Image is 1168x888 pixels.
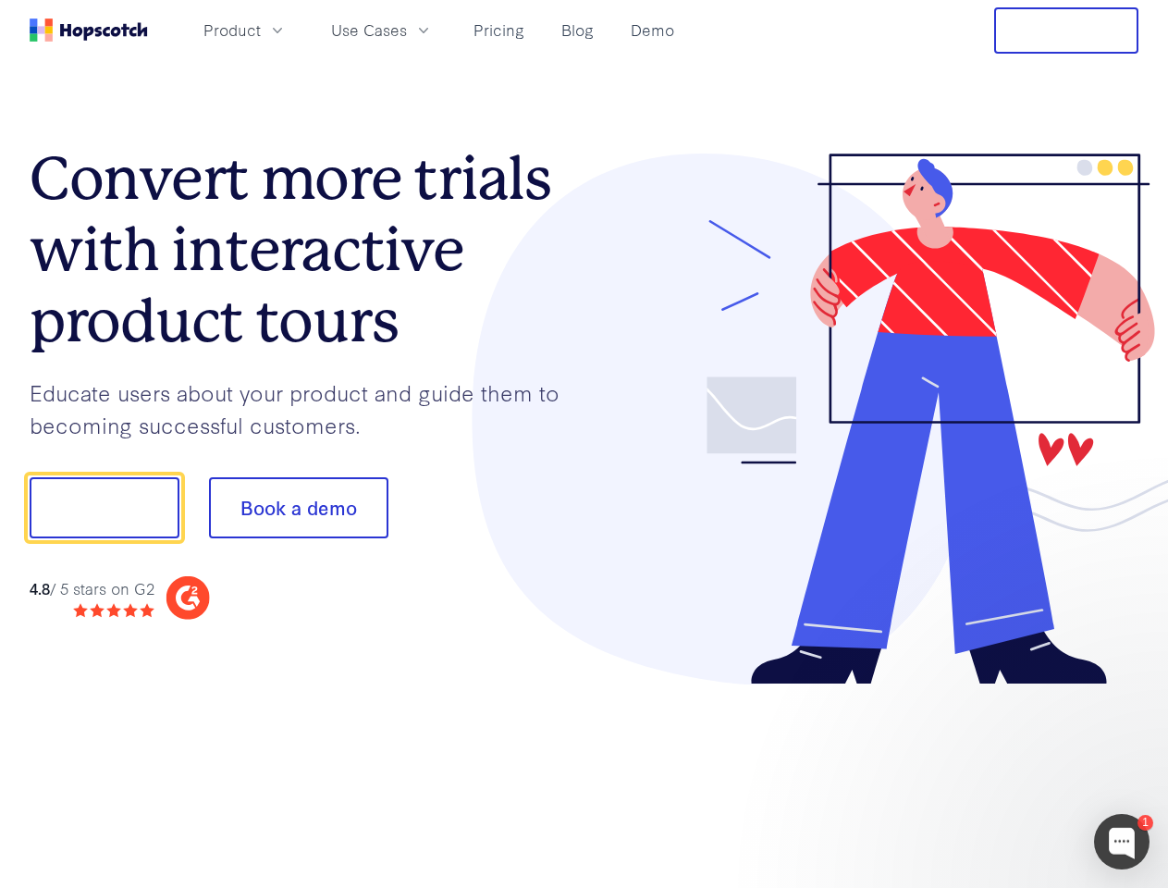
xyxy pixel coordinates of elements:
span: Product [203,18,261,42]
a: Home [30,18,148,42]
button: Free Trial [994,7,1138,54]
div: / 5 stars on G2 [30,577,154,600]
button: Product [192,15,298,45]
button: Show me! [30,477,179,538]
button: Use Cases [320,15,444,45]
div: 1 [1137,815,1153,831]
span: Use Cases [331,18,407,42]
a: Blog [554,15,601,45]
button: Book a demo [209,477,388,538]
strong: 4.8 [30,577,50,598]
h1: Convert more trials with interactive product tours [30,143,584,356]
a: Pricing [466,15,532,45]
p: Educate users about your product and guide them to becoming successful customers. [30,376,584,440]
a: Demo [623,15,682,45]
